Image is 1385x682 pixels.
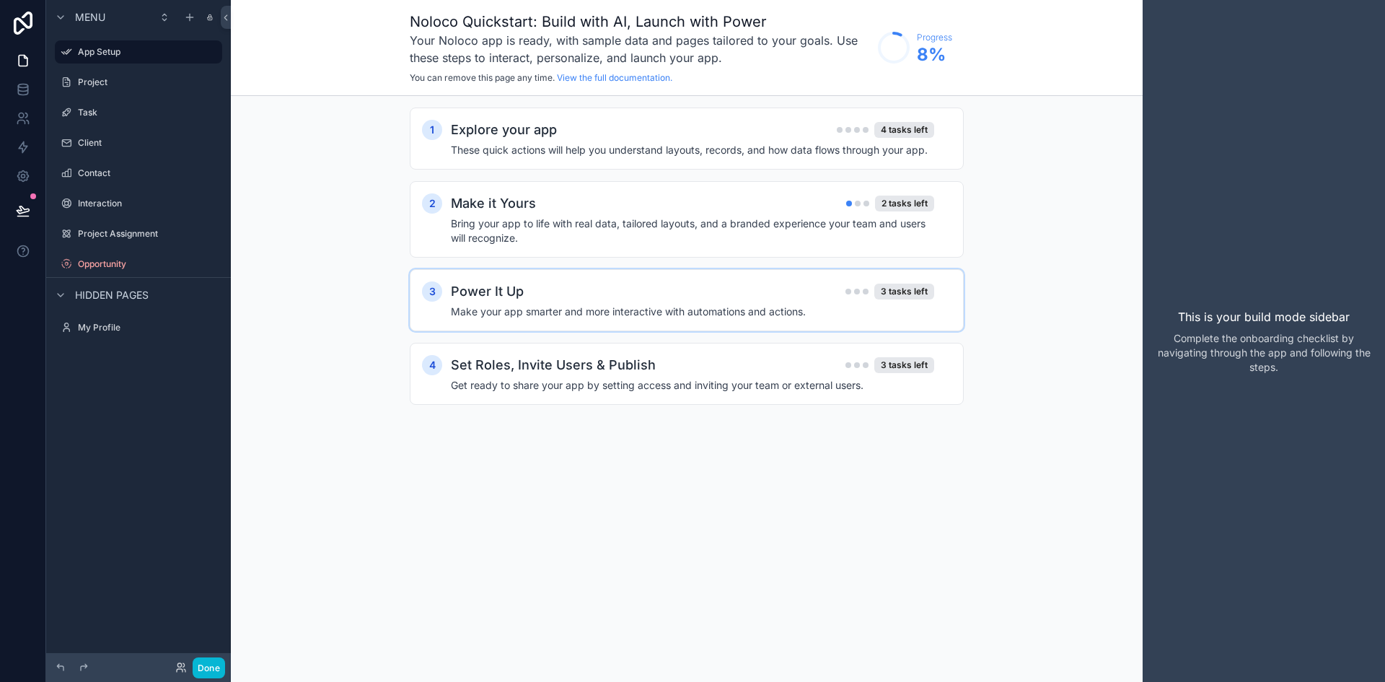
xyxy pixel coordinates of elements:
p: Complete the onboarding checklist by navigating through the app and following the steps. [1154,331,1373,375]
label: My Profile [78,322,219,333]
label: Opportunity [78,258,219,270]
a: App Setup [55,40,222,64]
span: You can remove this page any time. [410,72,555,83]
a: Opportunity [55,253,222,276]
a: Contact [55,162,222,185]
a: Project Assignment [55,222,222,245]
span: 8 % [917,43,952,66]
span: Menu [75,10,105,25]
p: This is your build mode sidebar [1178,308,1350,325]
label: Task [78,107,219,118]
a: My Profile [55,316,222,339]
button: Done [193,657,225,678]
a: Client [55,131,222,154]
h1: Noloco Quickstart: Build with AI, Launch with Power [410,12,871,32]
label: App Setup [78,46,214,58]
label: Contact [78,167,219,179]
a: Interaction [55,192,222,215]
span: Hidden pages [75,288,149,302]
a: Project [55,71,222,94]
span: Progress [917,32,952,43]
label: Project Assignment [78,228,219,240]
a: View the full documentation. [557,72,672,83]
label: Interaction [78,198,219,209]
label: Client [78,137,219,149]
label: Project [78,76,219,88]
a: Task [55,101,222,124]
h3: Your Noloco app is ready, with sample data and pages tailored to your goals. Use these steps to i... [410,32,871,66]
